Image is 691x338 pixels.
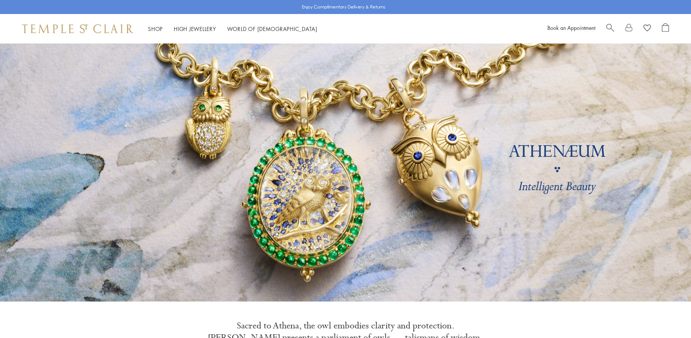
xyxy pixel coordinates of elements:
[174,25,216,32] a: High JewelleryHigh Jewellery
[302,3,385,11] p: Enjoy Complimentary Delivery & Returns
[606,23,614,34] a: Search
[662,23,669,34] a: Open Shopping Bag
[148,24,317,34] nav: Main navigation
[644,23,651,34] a: View Wishlist
[547,24,595,31] a: Book an Appointment
[227,25,317,32] a: World of [DEMOGRAPHIC_DATA]World of [DEMOGRAPHIC_DATA]
[22,24,133,33] img: Temple St. Clair
[148,25,163,32] a: ShopShop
